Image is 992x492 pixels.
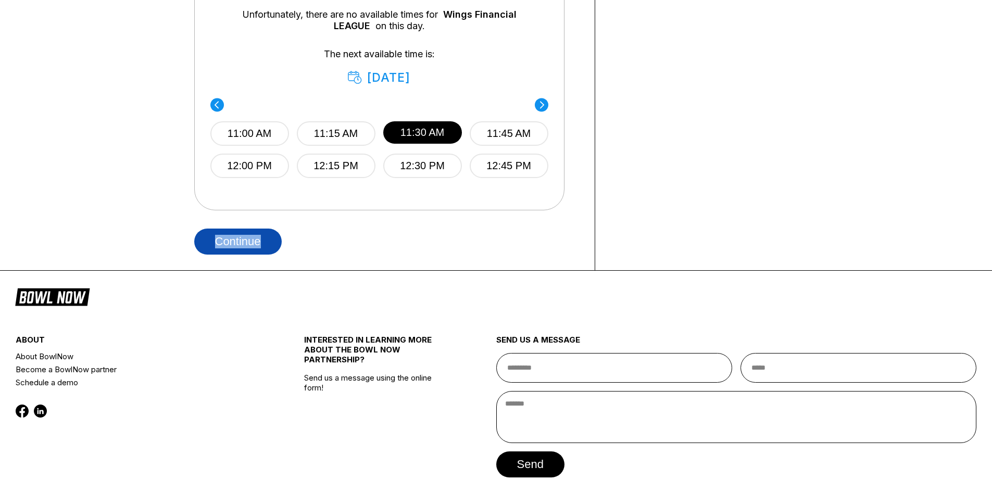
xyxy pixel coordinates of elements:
button: 11:45 AM [469,121,548,146]
button: 12:15 PM [296,154,375,178]
button: 1:00 PM [548,121,626,146]
div: about [16,335,256,350]
button: 11:30 AM [383,121,461,144]
div: Unfortunately, there are no available times for on this day. [226,9,533,32]
button: send [496,451,564,477]
a: About BowlNow [16,350,256,363]
a: Schedule a demo [16,376,256,389]
div: The next available time is: [226,48,533,85]
button: 12:45 PM [469,154,548,178]
div: send us a message [496,335,977,353]
button: 11:00 AM [210,121,288,146]
div: INTERESTED IN LEARNING MORE ABOUT THE BOWL NOW PARTNERSHIP? [304,335,448,373]
a: Wings Financial LEAGUE [334,9,517,31]
a: Become a BowlNow partner [16,363,256,376]
button: 2:00 PM [548,154,626,178]
button: 12:00 PM [210,154,288,178]
div: [DATE] [348,70,411,85]
button: 11:15 AM [296,121,375,146]
button: 12:30 PM [383,154,461,178]
button: Continue [194,229,282,255]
